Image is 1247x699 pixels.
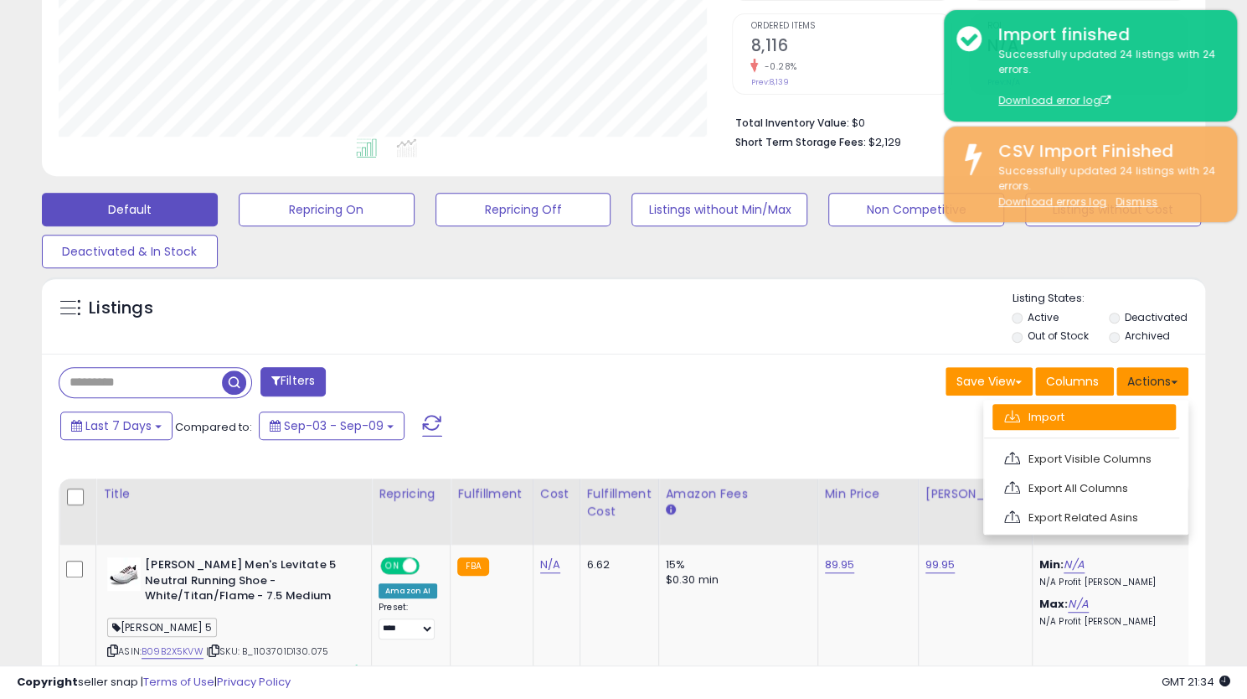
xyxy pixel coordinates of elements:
span: 2025-09-17 21:34 GMT [1162,674,1230,690]
a: Export Related Asins [992,505,1176,531]
u: Dismiss [1116,194,1157,209]
a: Import [992,404,1176,430]
button: Default [42,193,218,226]
button: Last 7 Days [60,412,173,440]
button: Save View [946,367,1033,396]
label: Active [1028,310,1059,324]
div: Title [103,485,364,503]
button: Non Competitive [828,193,1004,226]
span: Sep-03 - Sep-09 [284,417,384,434]
b: Short Term Storage Fees: [734,135,865,149]
button: Filters [260,367,326,396]
li: $0 [734,111,1176,132]
label: Archived [1125,329,1170,343]
a: Download error log [998,93,1110,107]
a: B09B2X5KVW [142,645,204,659]
button: Columns [1035,367,1114,396]
a: Download errors log [998,194,1106,209]
button: Sep-03 - Sep-09 [259,412,405,440]
div: Repricing [379,485,443,503]
button: Deactivated & In Stock [42,235,218,268]
p: N/A Profit [PERSON_NAME] [1039,577,1178,588]
small: -0.28% [758,60,796,73]
h5: Listings [89,297,153,320]
div: Fulfillment Cost [587,485,652,520]
span: | SKU: B_1103701D130.075 [206,645,328,658]
a: N/A [540,557,560,573]
a: Export Visible Columns [992,446,1176,472]
div: 15% [666,557,805,572]
div: Amazon Fees [666,485,811,503]
a: Terms of Use [143,674,214,690]
button: Repricing On [239,193,415,226]
button: Listings without Min/Max [631,193,807,226]
small: Prev: 8,139 [750,77,788,87]
span: Compared to: [175,419,252,435]
span: OFF [417,559,444,573]
div: Successfully updated 24 listings with 24 errors. [986,163,1224,210]
strong: Copyright [17,674,78,690]
label: Deactivated [1125,310,1188,324]
span: Columns [1046,373,1099,390]
div: ASIN: [107,557,358,677]
p: Listing States: [1012,291,1205,307]
small: Amazon Fees. [666,503,676,518]
button: Actions [1116,367,1188,396]
a: N/A [1068,596,1088,613]
div: Fulfillment [457,485,525,503]
span: ON [382,559,403,573]
div: Amazon AI [379,583,437,598]
a: N/A [1064,557,1084,573]
a: Export All Columns [992,475,1176,501]
div: [PERSON_NAME] [925,485,1025,503]
div: Import finished [986,23,1224,47]
b: Min: [1039,557,1064,572]
b: [PERSON_NAME] Men's Levitate 5 Neutral Running Shoe - White/Titan/Flame - 7.5 Medium [145,557,348,608]
div: CSV Import Finished [986,139,1224,163]
div: seller snap | | [17,675,291,691]
a: Privacy Policy [217,674,291,690]
img: 41RGL1elCcL._SL40_.jpg [107,557,141,591]
p: N/A Profit [PERSON_NAME] [1039,616,1178,628]
button: Repricing Off [435,193,611,226]
span: Last 7 Days [85,417,152,434]
span: Ordered Items [750,22,951,31]
a: 89.95 [825,557,855,573]
small: FBA [457,557,488,576]
div: Successfully updated 24 listings with 24 errors. [986,47,1224,109]
b: Max: [1039,596,1069,612]
span: [PERSON_NAME] 5 [107,618,217,637]
h2: 8,116 [750,36,951,59]
div: Min Price [825,485,911,503]
div: $0.30 min [666,572,805,588]
label: Out of Stock [1028,329,1089,343]
a: 99.95 [925,557,956,573]
div: 6.62 [587,557,646,572]
b: Total Inventory Value: [734,116,848,130]
span: $2,129 [868,134,900,150]
div: Preset: [379,602,437,639]
div: Cost [540,485,573,503]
